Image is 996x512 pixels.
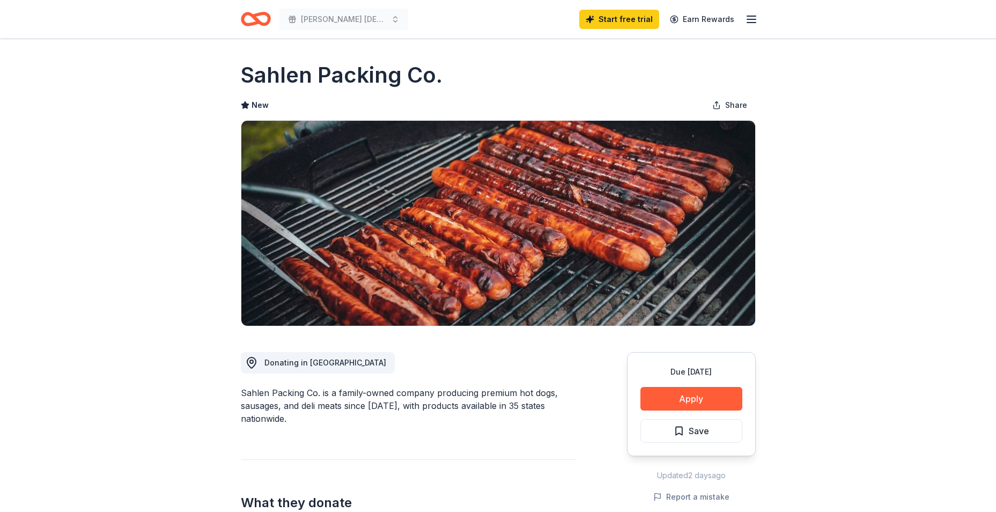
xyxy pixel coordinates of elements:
img: Image for Sahlen Packing Co. [241,121,755,326]
span: New [252,99,269,112]
h2: What they donate [241,494,576,511]
button: [PERSON_NAME] [DEMOGRAPHIC_DATA] Aux Community Needs Fundraiser [279,9,408,30]
button: Save [640,419,742,443]
button: Report a mistake [653,491,729,503]
h1: Sahlen Packing Co. [241,60,442,90]
a: Start free trial [579,10,659,29]
div: Updated 2 days ago [627,469,756,482]
div: Due [DATE] [640,365,742,378]
button: Share [704,94,756,116]
span: [PERSON_NAME] [DEMOGRAPHIC_DATA] Aux Community Needs Fundraiser [301,13,387,26]
a: Home [241,6,271,32]
div: Sahlen Packing Co. is a family-owned company producing premium hot dogs, sausages, and deli meats... [241,386,576,425]
button: Apply [640,387,742,411]
span: Donating in [GEOGRAPHIC_DATA] [264,358,386,367]
span: Share [725,99,747,112]
a: Earn Rewards [663,10,741,29]
span: Save [689,424,709,438]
